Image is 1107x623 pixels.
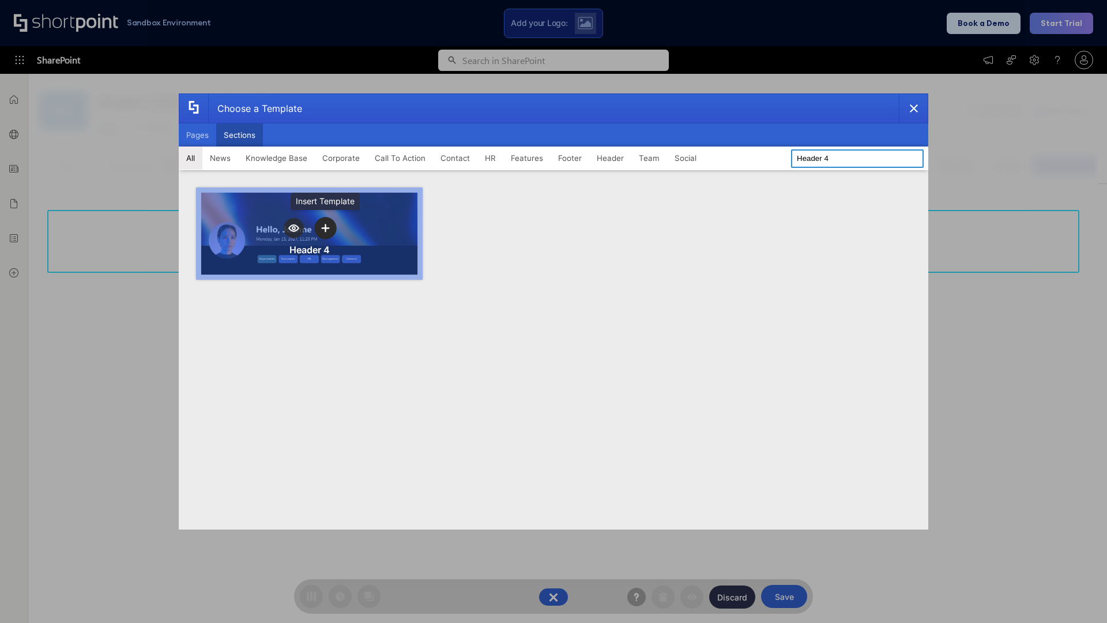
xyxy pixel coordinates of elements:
button: All [179,147,202,170]
button: Header [589,147,631,170]
button: Sections [216,123,263,147]
div: Header 4 [289,244,330,256]
button: Team [631,147,667,170]
button: Corporate [315,147,367,170]
button: Features [503,147,551,170]
div: Choose a Template [208,94,302,123]
button: Pages [179,123,216,147]
button: Footer [551,147,589,170]
div: template selector [179,93,928,530]
button: Call To Action [367,147,433,170]
button: News [202,147,238,170]
button: Social [667,147,704,170]
iframe: Chat Widget [1049,568,1107,623]
button: Contact [433,147,477,170]
button: HR [477,147,503,170]
button: Knowledge Base [238,147,315,170]
input: Search [791,149,924,168]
